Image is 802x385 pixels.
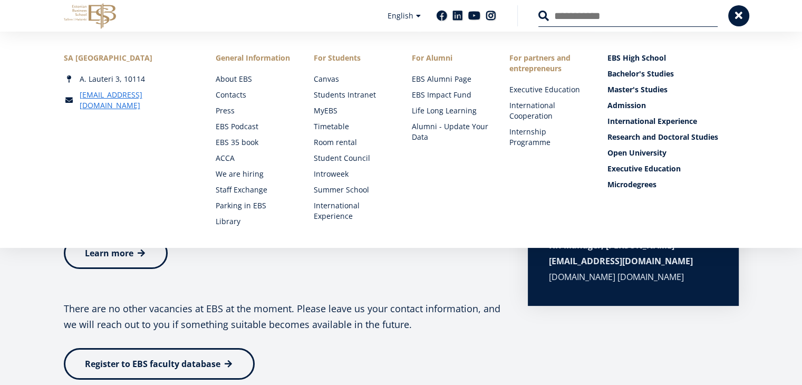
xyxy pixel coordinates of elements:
span: For partners and entrepreneurs [509,53,586,74]
a: EBS 35 book [216,137,293,148]
a: Room rental [314,137,391,148]
a: Youtube [468,11,480,21]
a: Executive Education [509,84,586,95]
a: Admission [607,100,739,111]
div: [DOMAIN_NAME] [DOMAIN_NAME] [549,237,718,285]
a: Student Council [314,153,391,163]
a: Summer School [314,185,391,195]
a: Canvas [314,74,391,84]
span: Register to EBS faculty database [85,358,220,370]
a: ACCA [216,153,293,163]
a: Timetable [314,121,391,132]
a: EBS Alumni Page [412,74,489,84]
a: Instagram [486,11,496,21]
a: Learn more [64,237,168,269]
a: Introweek [314,169,391,179]
a: Open University [607,148,739,158]
span: Learn more [85,247,133,259]
div: A. Lauteri 3, 10114 [64,74,195,84]
a: Linkedin [452,11,463,21]
a: Press [216,105,293,116]
a: Internship Programme [509,127,586,148]
a: Facebook [437,11,447,21]
a: For Students [314,53,391,63]
a: EBS High School [607,53,739,63]
p: There are no other vacancies at EBS at the moment. Please leave us your contact information, and ... [64,301,507,332]
a: [EMAIL_ADDRESS][DOMAIN_NAME] [80,90,195,111]
span: For Alumni [412,53,489,63]
a: Life Long Learning [412,105,489,116]
div: SA [GEOGRAPHIC_DATA] [64,53,195,63]
a: Master's Studies [607,84,739,95]
a: Bachelor's Studies [607,69,739,79]
a: Contacts [216,90,293,100]
a: International Cooperation [509,100,586,121]
a: Staff Exchange [216,185,293,195]
a: MyEBS [314,105,391,116]
a: About EBS [216,74,293,84]
a: Parking in EBS [216,200,293,211]
a: Executive Education [607,163,739,174]
a: Microdegrees [607,179,739,190]
a: Research and Doctoral Studies [607,132,739,142]
a: Library [216,216,293,227]
a: Alumni - Update Your Data [412,121,489,142]
a: International Experience [314,200,391,222]
a: EBS Impact Fund [412,90,489,100]
a: We are hiring [216,169,293,179]
a: International Experience [607,116,739,127]
a: EBS Podcast [216,121,293,132]
a: Students Intranet [314,90,391,100]
span: General Information [216,53,293,63]
a: Register to EBS faculty database [64,348,255,380]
